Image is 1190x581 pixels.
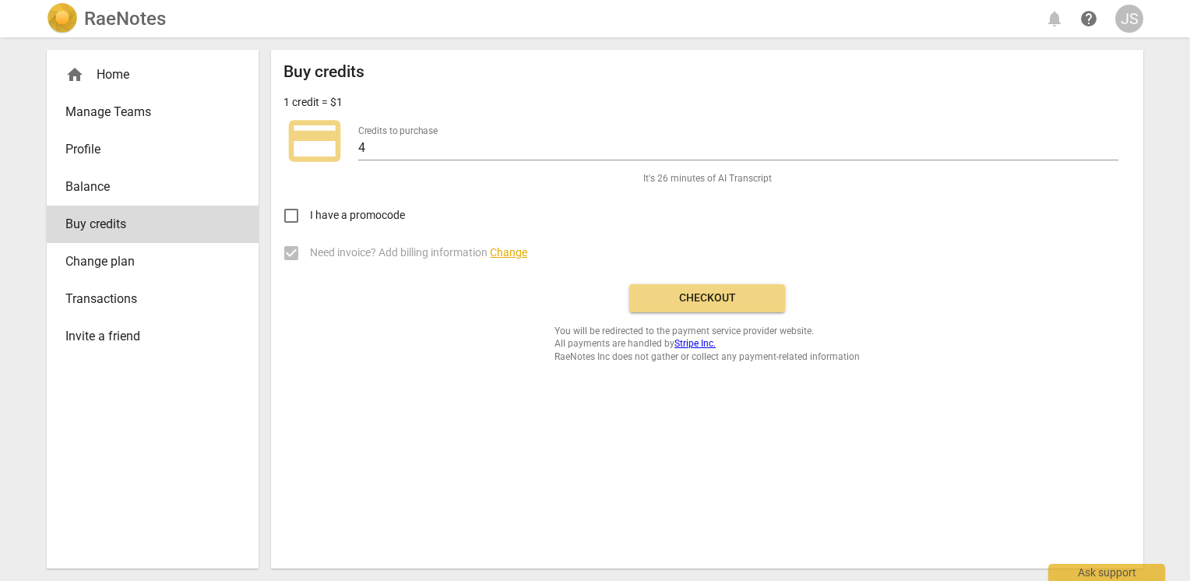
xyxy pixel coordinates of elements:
span: Profile [65,140,227,159]
a: Change plan [47,243,259,280]
img: Logo [47,3,78,34]
a: Invite a friend [47,318,259,355]
a: Stripe Inc. [674,338,716,349]
span: Buy credits [65,215,227,234]
div: Home [65,65,227,84]
span: help [1079,9,1098,28]
span: Need invoice? Add billing information [310,245,527,261]
a: Transactions [47,280,259,318]
button: JS [1115,5,1143,33]
a: Balance [47,168,259,206]
span: Invite a friend [65,327,227,346]
span: Change [490,246,527,259]
a: Manage Teams [47,93,259,131]
p: 1 credit = $1 [283,94,343,111]
button: Checkout [629,284,785,312]
a: LogoRaeNotes [47,3,166,34]
span: Change plan [65,252,227,271]
span: You will be redirected to the payment service provider website. All payments are handled by RaeNo... [555,325,860,364]
span: credit_card [283,110,346,172]
a: Profile [47,131,259,168]
span: home [65,65,84,84]
h2: RaeNotes [84,8,166,30]
span: Balance [65,178,227,196]
div: Ask support [1048,564,1165,581]
span: Transactions [65,290,227,308]
div: Home [47,56,259,93]
span: Manage Teams [65,103,227,121]
label: Credits to purchase [358,126,438,136]
span: Checkout [642,290,773,306]
span: I have a promocode [310,207,405,224]
span: It's 26 minutes of AI Transcript [643,172,772,185]
a: Buy credits [47,206,259,243]
h2: Buy credits [283,62,364,82]
a: Help [1075,5,1103,33]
